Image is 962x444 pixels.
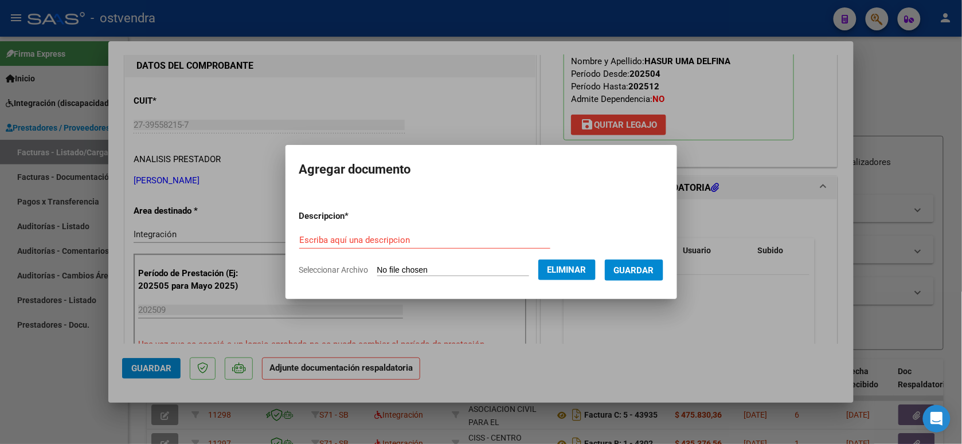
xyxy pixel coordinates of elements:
h2: Agregar documento [299,159,663,180]
div: Open Intercom Messenger [923,405,951,433]
button: Guardar [605,260,663,281]
span: Seleccionar Archivo [299,265,369,274]
button: Eliminar [538,260,596,280]
p: Descripcion [299,210,409,223]
span: Guardar [614,265,654,276]
span: Eliminar [548,265,586,275]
